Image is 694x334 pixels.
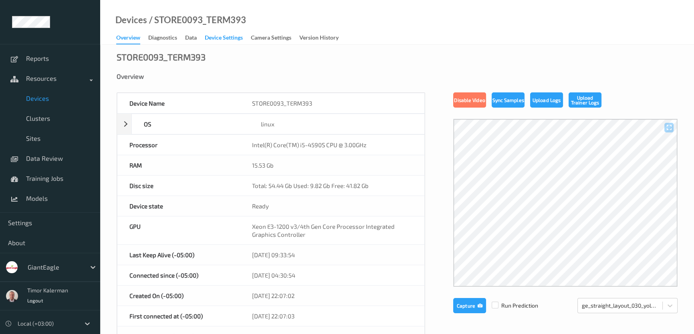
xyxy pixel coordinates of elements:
[240,135,424,155] div: Intel(R) Core(TM) i5-4590S CPU @ 3.00GHz
[251,34,291,44] div: Camera Settings
[240,196,424,216] div: Ready
[299,34,339,44] div: Version History
[148,34,177,44] div: Diagnostics
[240,176,424,196] div: Total: 54.44 Gb Used: 9.82 Gb Free: 41.82 Gb
[249,114,424,134] div: linux
[116,32,148,44] a: Overview
[117,155,240,175] div: RAM
[240,286,424,306] div: [DATE] 22:07:02
[453,298,486,313] button: Capture
[117,53,206,61] div: STORE0093_TERM393
[116,34,140,44] div: Overview
[205,34,243,44] div: Device Settings
[240,155,424,175] div: 15.53 Gb
[240,93,424,113] div: STORE0093_TERM393
[117,196,240,216] div: Device state
[185,34,197,44] div: Data
[117,93,240,113] div: Device Name
[132,114,249,134] div: OS
[240,245,424,265] div: [DATE] 09:33:54
[117,135,240,155] div: Processor
[299,32,347,44] a: Version History
[148,32,185,44] a: Diagnostics
[117,176,240,196] div: Disc size
[569,92,601,108] button: Upload Trainer Logs
[240,306,424,326] div: [DATE] 22:07:03
[185,32,205,44] a: Data
[240,216,424,244] div: Xeon E3-1200 v3/4th Gen Core Processor Integrated Graphics Controller
[117,72,678,80] div: Overview
[117,216,240,244] div: GPU
[530,92,563,108] button: Upload Logs
[205,32,251,44] a: Device Settings
[453,92,486,108] button: Disable Video
[486,302,538,310] span: Run Prediction
[240,265,424,285] div: [DATE] 04:30:54
[147,16,246,24] div: / STORE0093_TERM393
[117,245,240,265] div: Last Keep Alive (-05:00)
[492,92,525,108] button: Sync Samples
[251,32,299,44] a: Camera Settings
[117,306,240,326] div: First connected at (-05:00)
[117,265,240,285] div: Connected since (-05:00)
[117,114,425,134] div: OSlinux
[115,16,147,24] a: Devices
[117,286,240,306] div: Created On (-05:00)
